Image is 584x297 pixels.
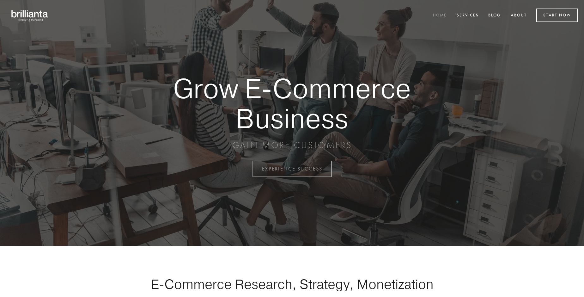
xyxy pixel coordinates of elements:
a: EXPERIENCE SUCCESS [252,161,332,177]
h1: E-Commerce Research, Strategy, Monetization [131,276,453,292]
a: Services [453,10,483,21]
a: Blog [484,10,505,21]
a: Start Now [536,9,578,22]
p: GAIN MORE CUSTOMERS [151,139,433,151]
a: About [507,10,531,21]
a: Home [429,10,451,21]
strong: Grow E-Commerce Business [151,73,433,133]
img: brillianta - research, strategy, marketing [6,6,54,25]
